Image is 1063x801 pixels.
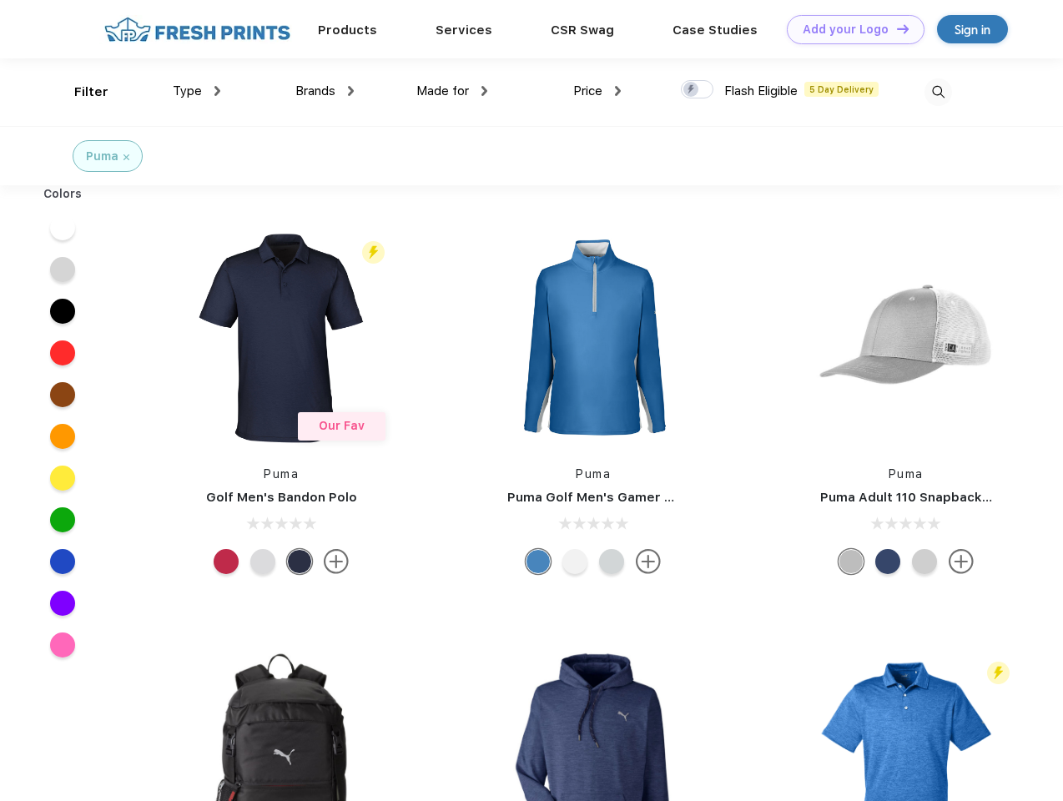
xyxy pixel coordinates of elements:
img: dropdown.png [615,86,621,96]
a: Puma [264,467,299,481]
span: Price [573,83,602,98]
img: more.svg [636,549,661,574]
div: High Rise [599,549,624,574]
span: Type [173,83,202,98]
div: Bright Cobalt [526,549,551,574]
div: Filter [74,83,108,102]
a: Sign in [937,15,1008,43]
span: Made for [416,83,469,98]
div: Sign in [955,20,990,39]
div: Bright White [562,549,587,574]
img: DT [897,24,909,33]
a: Products [318,23,377,38]
img: func=resize&h=266 [795,227,1017,449]
div: Quarry Brt Whit [912,549,937,574]
div: Quarry with Brt Whit [839,549,864,574]
img: dropdown.png [348,86,354,96]
span: Flash Eligible [724,83,798,98]
img: fo%20logo%202.webp [99,15,295,44]
a: Puma [576,467,611,481]
img: more.svg [949,549,974,574]
a: Puma [889,467,924,481]
img: dropdown.png [481,86,487,96]
div: Navy Blazer [287,549,312,574]
img: flash_active_toggle.svg [362,241,385,264]
img: func=resize&h=266 [170,227,392,449]
img: flash_active_toggle.svg [987,662,1010,684]
img: more.svg [324,549,349,574]
span: Our Fav [319,419,365,432]
a: Services [436,23,492,38]
a: CSR Swag [551,23,614,38]
div: Peacoat with Qut Shd [875,549,900,574]
a: Puma Golf Men's Gamer Golf Quarter-Zip [507,490,771,505]
img: desktop_search.svg [924,78,952,106]
span: Brands [295,83,335,98]
div: Add your Logo [803,23,889,37]
span: 5 Day Delivery [804,82,879,97]
div: Puma [86,148,118,165]
div: Colors [31,185,95,203]
a: Golf Men's Bandon Polo [206,490,357,505]
div: Ski Patrol [214,549,239,574]
img: dropdown.png [214,86,220,96]
img: func=resize&h=266 [482,227,704,449]
img: filter_cancel.svg [123,154,129,160]
div: High Rise [250,549,275,574]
